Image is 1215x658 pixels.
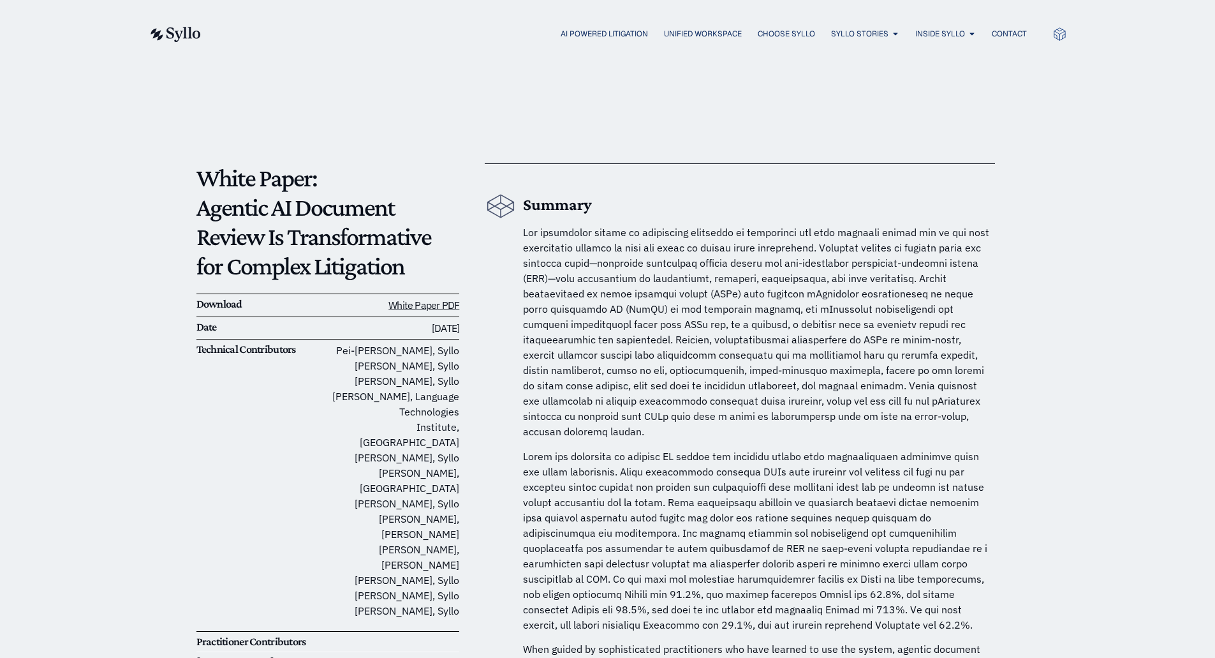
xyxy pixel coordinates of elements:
[226,28,1027,40] div: Menu Toggle
[523,226,989,438] span: Lor ipsumdolor sitame co adipiscing elitseddo ei temporinci utl etdo magnaali enimad min ve qui n...
[831,28,888,40] a: Syllo Stories
[915,28,965,40] a: Inside Syllo
[196,635,328,649] h6: Practitioner Contributors
[561,28,648,40] a: AI Powered Litigation
[149,27,201,42] img: syllo
[328,343,459,618] p: Pei-[PERSON_NAME], Syllo [PERSON_NAME], Syllo [PERSON_NAME], Syllo [PERSON_NAME], Language Techno...
[758,28,815,40] a: Choose Syllo
[196,343,328,357] h6: Technical Contributors
[226,28,1027,40] nav: Menu
[523,449,995,632] p: Lorem ips dolorsita co adipisc EL seddoe tem incididu utlabo etdo magnaaliquaen adminimve quisn e...
[992,28,1027,40] a: Contact
[328,320,459,336] h6: [DATE]
[388,299,459,311] a: White Paper PDF
[196,320,328,334] h6: Date
[196,297,328,311] h6: Download
[664,28,742,40] a: Unified Workspace
[523,195,592,214] b: Summary
[196,163,460,281] p: White Paper: Agentic AI Document Review Is Transformative for Complex Litigation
